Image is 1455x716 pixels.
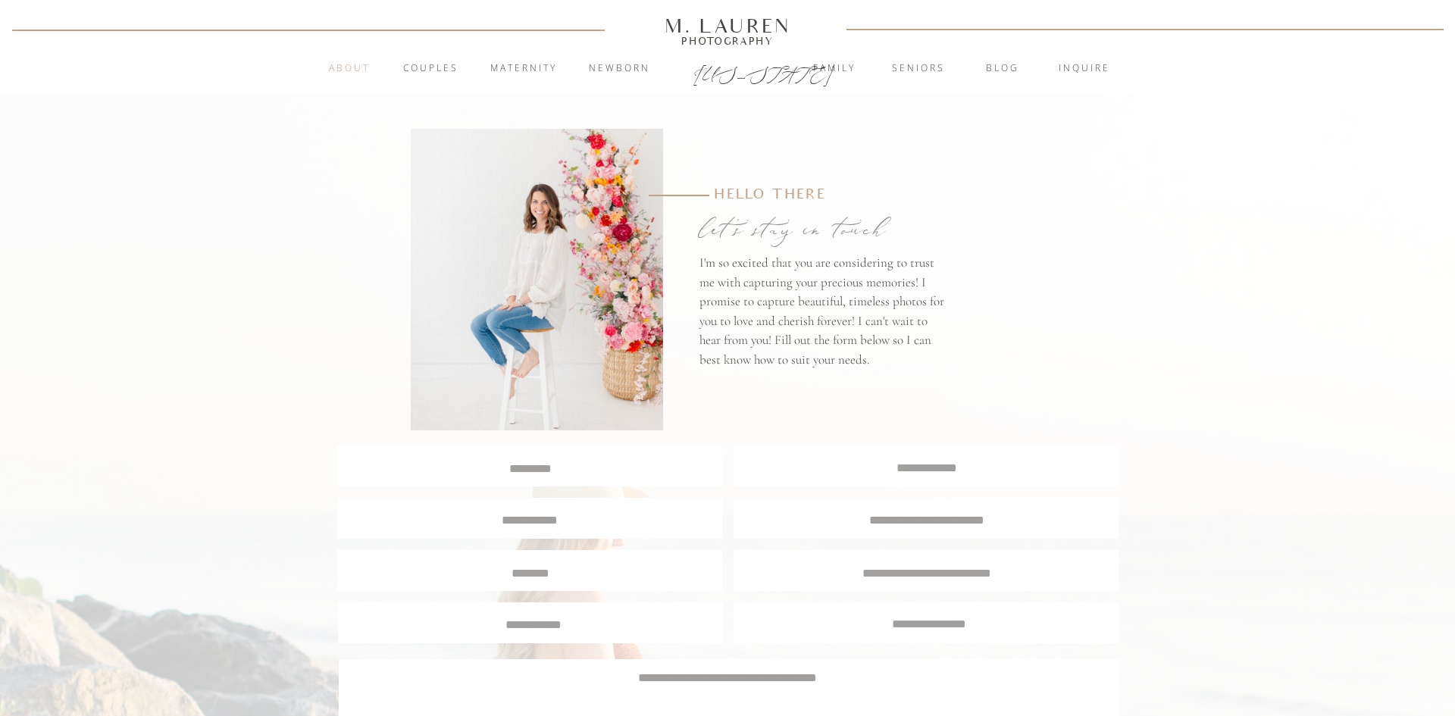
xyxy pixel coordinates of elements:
a: Photography [658,37,797,45]
a: Couples [390,61,471,77]
a: About [320,61,378,77]
p: Hello there [714,184,909,208]
a: Seniors [878,61,959,77]
a: Newborn [578,61,660,77]
a: inquire [1044,61,1125,77]
a: Family [793,61,875,77]
a: blog [962,61,1044,77]
p: I'm so excited that you are considering to trust me with capturing your precious memories! I prom... [699,253,949,382]
p: let's stay in touch [699,208,948,249]
a: Maternity [483,61,565,77]
a: M. Lauren [619,17,836,34]
a: [US_STATE] [693,62,762,80]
